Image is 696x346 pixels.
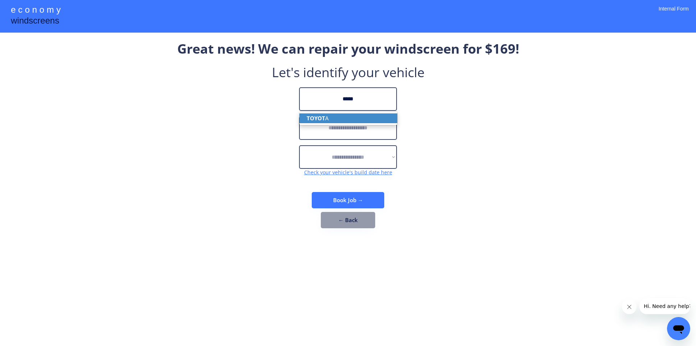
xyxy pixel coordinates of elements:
[304,169,392,176] a: Check your vehicle's build date here
[177,40,519,58] div: Great news! We can repair your windscreen for $169!
[11,4,61,17] div: e c o n o m y
[312,192,384,208] button: Book Job →
[667,317,690,340] iframe: Button to launch messaging window
[307,114,325,122] strong: TOYOT
[639,298,690,314] iframe: Message from company
[11,14,59,29] div: windscreens
[299,113,397,123] p: A
[321,212,375,228] button: ← Back
[272,63,424,82] div: Let's identify your vehicle
[4,5,52,11] span: Hi. Need any help?
[659,5,689,22] div: Internal Form
[622,300,637,314] iframe: Close message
